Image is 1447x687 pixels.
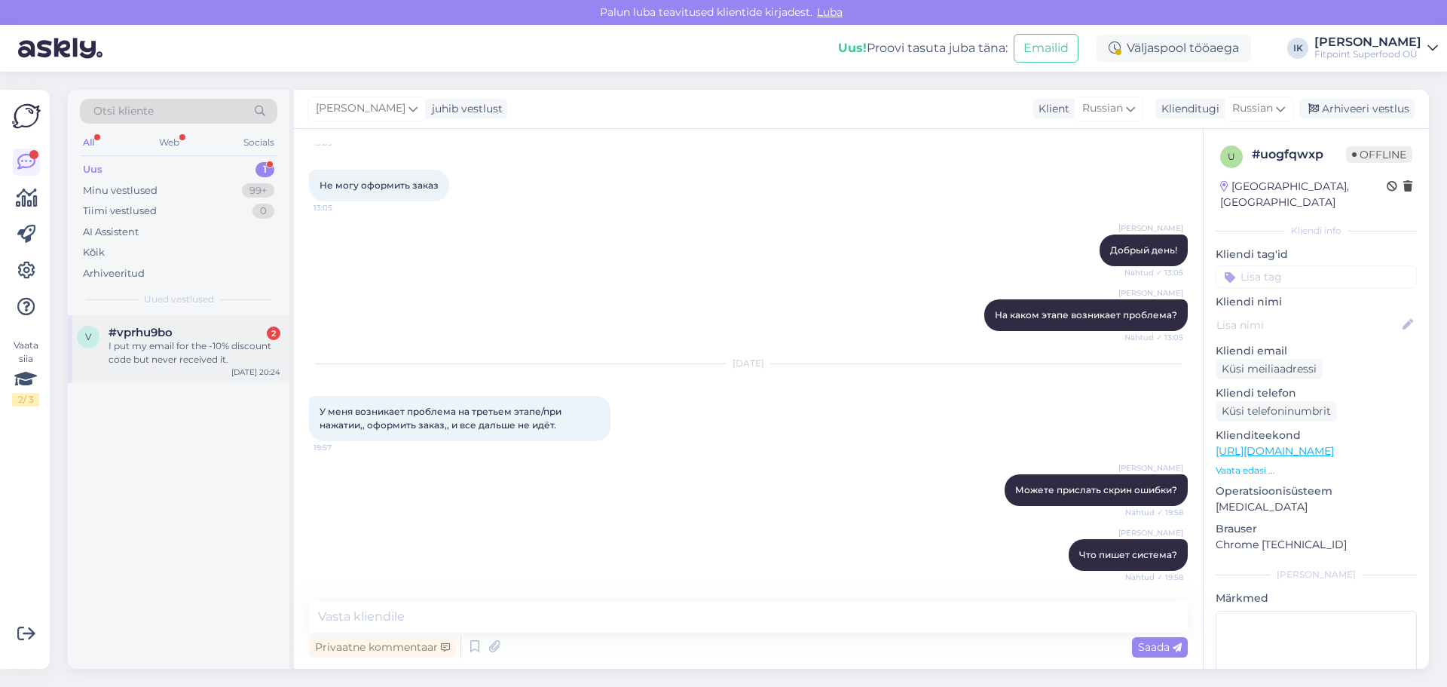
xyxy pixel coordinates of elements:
[12,393,39,406] div: 2 / 3
[1216,483,1417,499] p: Operatsioonisüsteem
[242,183,274,198] div: 99+
[1015,484,1177,495] span: Можете прислать скрин ошибки?
[1216,401,1337,422] div: Küsi telefoninumbrit
[1216,385,1417,401] p: Kliendi telefon
[156,133,182,152] div: Web
[1216,359,1323,379] div: Küsi meiliaadressi
[1118,527,1183,538] span: [PERSON_NAME]
[1314,36,1421,48] div: [PERSON_NAME]
[252,204,274,219] div: 0
[1082,100,1123,117] span: Russian
[1110,244,1177,256] span: Добрый день!
[1216,294,1417,310] p: Kliendi nimi
[93,103,154,119] span: Otsi kliente
[812,5,847,19] span: Luba
[1287,38,1308,59] div: IK
[240,133,277,152] div: Socials
[1216,499,1417,515] p: [MEDICAL_DATA]
[267,327,280,340] div: 2
[80,133,97,152] div: All
[12,339,39,406] div: Vaata siia
[320,179,439,191] span: Не могу оформить заказ
[231,367,280,378] div: [DATE] 20:24
[1014,34,1078,63] button: Emailid
[83,266,145,281] div: Arhiveeritud
[838,39,1008,57] div: Proovi tasuta juba täna:
[85,331,91,342] span: v
[1125,572,1183,583] span: Nähtud ✓ 19:58
[83,204,157,219] div: Tiimi vestlused
[1216,428,1417,443] p: Klienditeekond
[109,339,280,367] div: I put my email for the -10% discount code but never received it.
[1032,101,1069,117] div: Klient
[12,102,41,130] img: Askly Logo
[309,637,456,658] div: Privaatne kommentaar
[1314,48,1421,60] div: Fitpoint Superfood OÜ
[1124,332,1183,343] span: Nähtud ✓ 13:05
[1118,462,1183,474] span: [PERSON_NAME]
[995,309,1177,320] span: На каком этапе возникает проблема?
[109,326,173,339] span: #vprhu9bo
[1155,101,1219,117] div: Klienditugi
[1216,343,1417,359] p: Kliendi email
[83,183,158,198] div: Minu vestlused
[314,202,370,213] span: 13:05
[1216,590,1417,606] p: Märkmed
[426,101,503,117] div: juhib vestlust
[1216,537,1417,553] p: Chrome [TECHNICAL_ID]
[1252,146,1346,164] div: # uogfqwxp
[309,357,1188,370] div: [DATE]
[1125,507,1183,518] span: Nähtud ✓ 19:58
[1216,464,1417,477] p: Vaata edasi ...
[1216,317,1400,333] input: Lisa nimi
[1299,99,1415,119] div: Arhiveeri vestlus
[83,162,102,177] div: Uus
[1228,151,1235,162] span: u
[314,442,370,453] span: 19:57
[1216,224,1417,238] div: Kliendi info
[1138,640,1182,654] span: Saada
[1216,247,1417,262] p: Kliendi tag'id
[320,406,564,431] span: У меня возникает проблема на третьем этапе/при нажатии,, оформить заказ,, и все дальше не идёт.
[1124,267,1183,278] span: Nähtud ✓ 13:05
[83,225,139,240] div: AI Assistent
[1216,444,1334,458] a: [URL][DOMAIN_NAME]
[1118,287,1183,299] span: [PERSON_NAME]
[1314,36,1438,60] a: [PERSON_NAME]Fitpoint Superfood OÜ
[1216,265,1417,288] input: Lisa tag
[1346,146,1412,163] span: Offline
[144,293,214,306] span: Uued vestlused
[1220,179,1387,210] div: [GEOGRAPHIC_DATA], [GEOGRAPHIC_DATA]
[1097,35,1251,62] div: Väljaspool tööaega
[1118,222,1183,234] span: [PERSON_NAME]
[83,245,105,260] div: Kõik
[316,100,405,117] span: [PERSON_NAME]
[1079,549,1177,560] span: Что пишет система?
[1216,521,1417,537] p: Brauser
[1232,100,1273,117] span: Russian
[255,162,274,177] div: 1
[838,41,867,55] b: Uus!
[1216,568,1417,581] div: [PERSON_NAME]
